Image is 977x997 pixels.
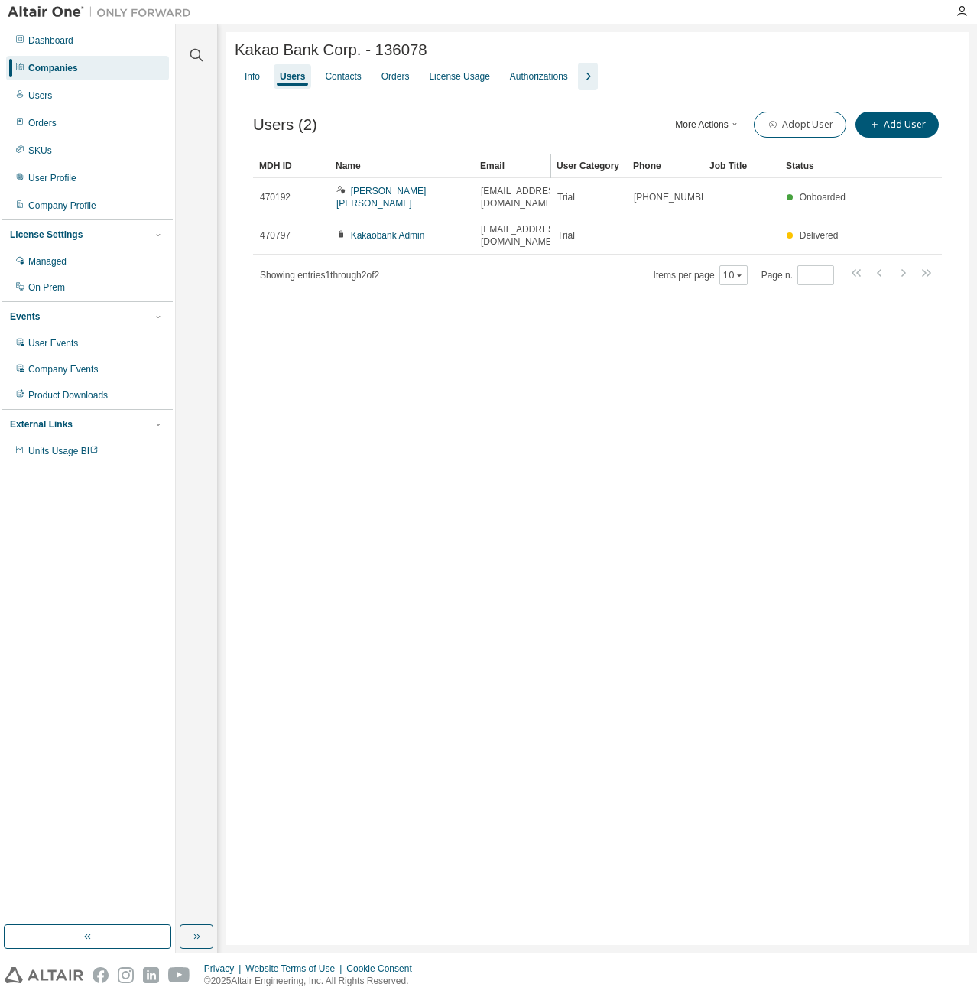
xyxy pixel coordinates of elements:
[351,230,425,241] a: Kakaobank Admin
[10,418,73,430] div: External Links
[336,154,468,178] div: Name
[5,967,83,983] img: altair_logo.svg
[480,154,544,178] div: Email
[28,145,52,157] div: SKUs
[10,310,40,323] div: Events
[634,191,716,203] span: [PHONE_NUMBER]
[28,363,98,375] div: Company Events
[709,154,774,178] div: Job Title
[429,70,489,83] div: License Usage
[28,281,65,294] div: On Prem
[786,154,850,178] div: Status
[633,154,697,178] div: Phone
[28,255,67,268] div: Managed
[346,963,420,975] div: Cookie Consent
[28,389,108,401] div: Product Downloads
[761,265,834,285] span: Page n.
[723,269,744,281] button: 10
[204,963,245,975] div: Privacy
[28,446,99,456] span: Units Usage BI
[28,62,78,74] div: Companies
[544,154,557,178] div: Resize column
[510,70,568,83] div: Authorizations
[381,70,410,83] div: Orders
[800,192,846,203] span: Onboarded
[260,229,291,242] span: 470797
[557,229,575,242] span: Trial
[671,112,745,138] button: More Actions
[28,172,76,184] div: User Profile
[28,337,78,349] div: User Events
[260,270,379,281] span: Showing entries 1 through 2 of 2
[754,112,846,138] button: Adopt User
[204,975,421,988] p: © 2025 Altair Engineering, Inc. All Rights Reserved.
[118,967,134,983] img: instagram.svg
[168,967,190,983] img: youtube.svg
[28,200,96,212] div: Company Profile
[28,117,57,129] div: Orders
[245,963,346,975] div: Website Terms of Use
[259,154,323,178] div: MDH ID
[28,89,52,102] div: Users
[280,70,305,83] div: Users
[260,191,291,203] span: 470192
[93,967,109,983] img: facebook.svg
[245,70,260,83] div: Info
[143,967,159,983] img: linkedin.svg
[855,112,939,138] button: Add User
[481,223,563,248] span: [EMAIL_ADDRESS][DOMAIN_NAME]
[235,41,427,59] span: Kakao Bank Corp. - 136078
[10,229,83,241] div: License Settings
[253,116,317,134] span: Users (2)
[28,34,73,47] div: Dashboard
[557,191,575,203] span: Trial
[557,154,621,178] div: User Category
[336,186,426,209] a: [PERSON_NAME] [PERSON_NAME]
[325,70,361,83] div: Contacts
[8,5,199,20] img: Altair One
[481,185,563,209] span: [EMAIL_ADDRESS][DOMAIN_NAME]
[654,265,748,285] span: Items per page
[800,230,839,241] span: Delivered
